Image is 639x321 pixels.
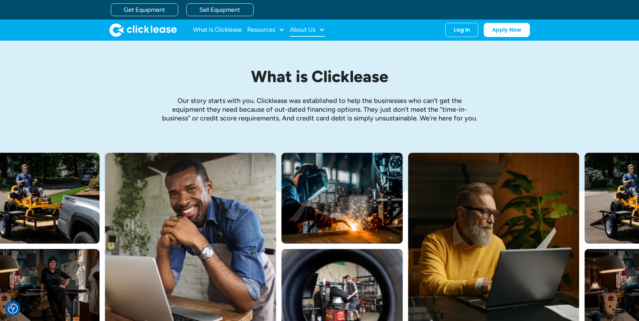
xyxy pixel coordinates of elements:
img: Revisit consent button [8,304,18,314]
a: home [109,23,177,37]
p: Our story starts with you. Clicklease was established to help the businesses who can’t get the eq... [161,96,478,122]
div: About Us [290,23,325,37]
h1: What is Clicklease [161,68,478,85]
a: Apply Now [484,23,530,37]
img: Clicklease logo [109,23,177,37]
div: Log In [454,27,470,33]
a: Sell Equipment [186,3,254,16]
button: Consent Preferences [8,304,18,314]
div: Resources [247,23,285,37]
a: What Is Clicklease [193,23,242,37]
a: Get Equipment [111,3,178,16]
img: A welder in a large mask working on a large pipe [282,153,403,244]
